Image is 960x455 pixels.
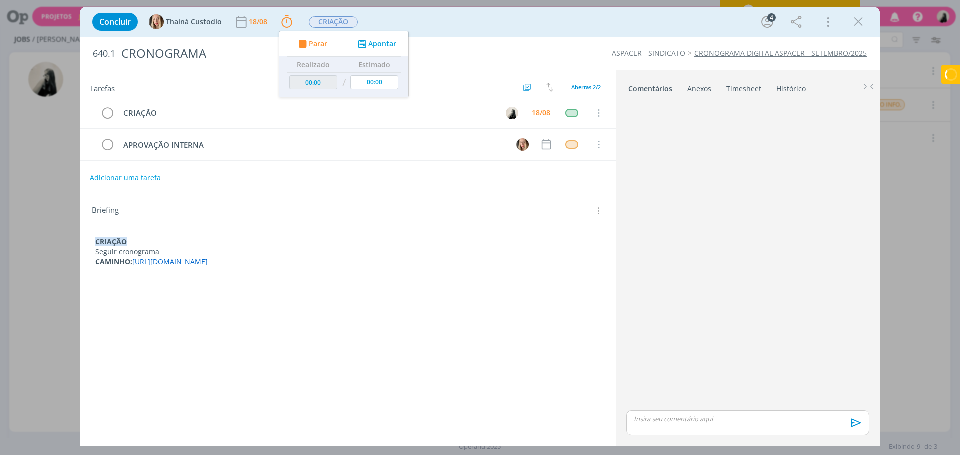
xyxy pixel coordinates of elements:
span: CRIAÇÃO [309,16,358,28]
button: 4 [759,14,775,30]
td: / [340,73,348,93]
button: R [504,105,519,120]
div: dialog [80,7,880,446]
p: Seguir cronograma [95,247,600,257]
div: 18/08 [249,18,269,25]
a: Histórico [776,79,806,94]
a: CRONOGRAMA DIGITAL ASPACER - SETEMBRO/2025 [694,48,867,58]
img: arrow-down-up.svg [546,83,553,92]
a: [URL][DOMAIN_NAME] [132,257,208,266]
img: T [516,138,529,151]
a: Comentários [628,79,673,94]
button: Parar [295,39,327,49]
button: TThainá Custodio [149,14,222,29]
button: CRIAÇÃO [308,16,358,28]
span: Abertas 2/2 [571,83,601,91]
a: ASPACER - SINDICATO [612,48,685,58]
strong: CRIAÇÃO [95,237,127,246]
th: Estimado [348,57,401,73]
a: Timesheet [726,79,762,94]
img: R [506,107,518,119]
div: APROVAÇÃO INTERNA [119,139,507,151]
img: T [149,14,164,29]
div: 18/08 [532,109,550,116]
span: Parar [309,40,327,47]
th: Realizado [287,57,340,73]
span: Concluir [99,18,131,26]
span: Briefing [92,204,119,217]
span: 640.1 [93,48,115,59]
div: Anexos [687,84,711,94]
div: CRONOGRAMA [117,41,540,66]
span: Thainá Custodio [166,18,222,25]
div: CRIAÇÃO [119,107,496,119]
button: Adicionar uma tarefa [89,169,161,187]
button: Apontar [355,39,397,49]
span: Tarefas [90,81,115,93]
button: Concluir [92,13,138,31]
strong: CAMINHO: [95,257,132,266]
button: T [515,137,530,152]
div: 4 [767,13,776,22]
